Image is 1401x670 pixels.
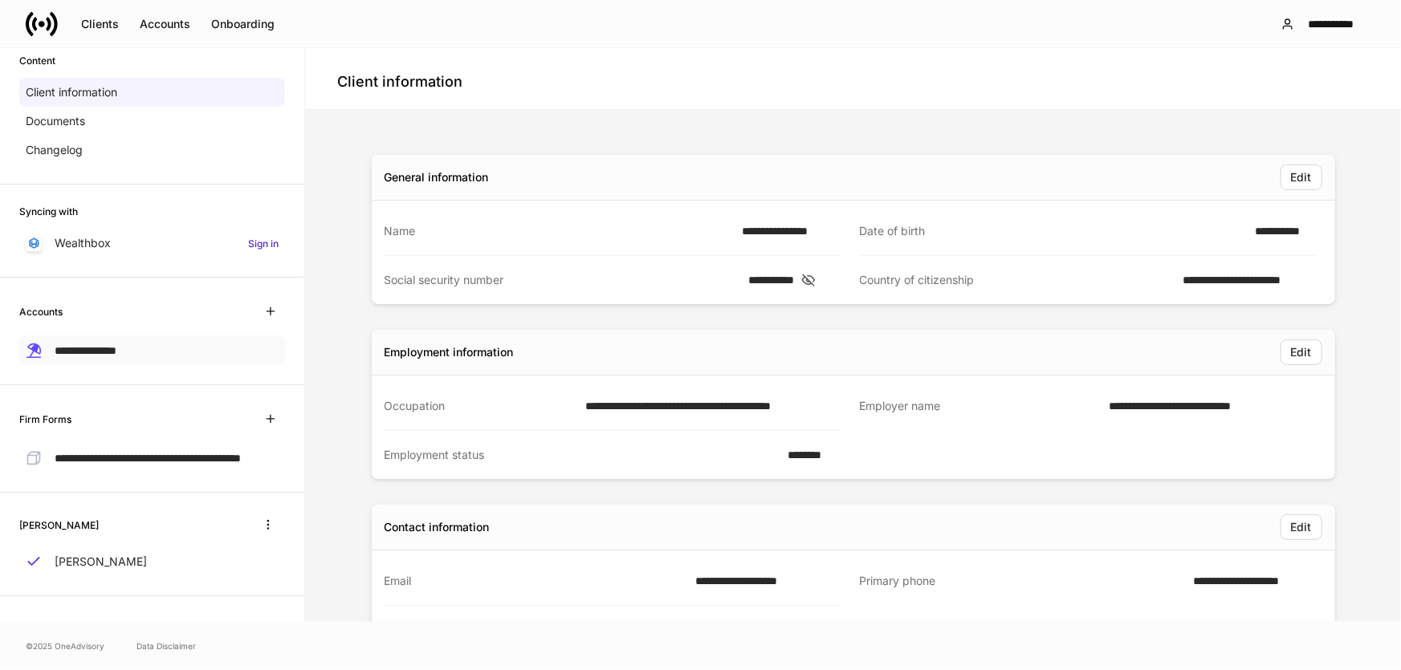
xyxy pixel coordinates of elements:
p: Documents [26,113,85,129]
h6: Sign in [248,236,279,251]
h6: Content [19,53,55,68]
div: Country of citizenship [860,272,1174,288]
button: Edit [1281,514,1322,540]
button: Edit [1281,164,1322,190]
a: Documents [19,107,285,136]
h4: Client information [337,72,462,91]
p: Client information [26,84,117,100]
div: Social security number [385,272,739,288]
a: WealthboxSign in [19,229,285,258]
div: Clients [81,18,119,30]
div: Date of birth [860,223,1245,239]
h6: [PERSON_NAME] [19,518,99,533]
div: Primary phone [860,573,1184,590]
h6: Accounts [19,304,63,319]
button: Clients [71,11,129,37]
p: Wealthbox [55,235,111,251]
div: Employment status [385,447,779,463]
a: [PERSON_NAME] [19,547,285,576]
button: Edit [1281,339,1322,365]
span: © 2025 OneAdvisory [26,640,104,652]
div: Onboarding [211,18,275,30]
button: Accounts [129,11,201,37]
div: Edit [1291,347,1312,358]
h6: Syncing with [19,204,78,219]
button: Onboarding [201,11,285,37]
div: General information [385,169,489,185]
p: [PERSON_NAME] [55,554,147,570]
h6: Firm Forms [19,412,71,427]
div: Edit [1291,172,1312,183]
div: Contact information [385,519,490,535]
p: Changelog [26,142,83,158]
div: Accounts [140,18,190,30]
a: Client information [19,78,285,107]
div: Edit [1291,522,1312,533]
a: Data Disclaimer [136,640,196,652]
a: Changelog [19,136,285,164]
div: Employer name [860,398,1099,415]
div: Employment information [385,344,514,360]
div: Email [385,573,686,589]
div: Name [385,223,733,239]
div: Occupation [385,398,576,414]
